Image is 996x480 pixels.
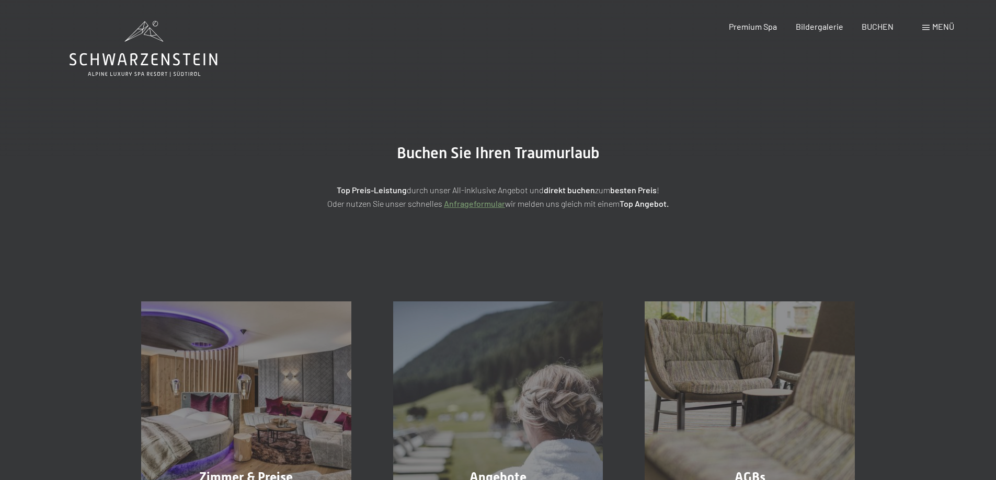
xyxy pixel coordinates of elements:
[862,21,894,31] a: BUCHEN
[237,183,760,210] p: durch unser All-inklusive Angebot und zum ! Oder nutzen Sie unser schnelles wir melden uns gleich...
[610,185,657,195] strong: besten Preis
[337,185,407,195] strong: Top Preis-Leistung
[729,21,777,31] a: Premium Spa
[544,185,595,195] strong: direkt buchen
[620,198,669,208] strong: Top Angebot.
[444,198,505,208] a: Anfrageformular
[796,21,843,31] a: Bildergalerie
[932,21,954,31] span: Menü
[397,144,600,162] span: Buchen Sie Ihren Traumurlaub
